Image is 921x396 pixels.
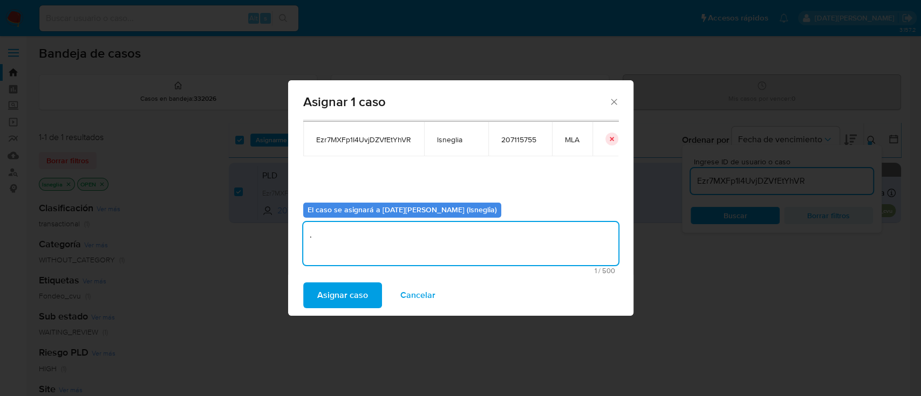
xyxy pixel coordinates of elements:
[303,222,618,265] textarea: .
[437,135,475,144] span: lsneglia
[605,133,618,145] button: icon-button
[386,282,449,308] button: Cancelar
[303,95,609,108] span: Asignar 1 caso
[288,80,633,316] div: assign-modal
[565,135,579,144] span: MLA
[609,96,618,106] button: Cerrar ventana
[308,204,497,215] b: El caso se asignará a [DATE][PERSON_NAME] (lsneglia)
[400,283,435,307] span: Cancelar
[303,282,382,308] button: Asignar caso
[316,135,411,144] span: Ezr7MXFp1I4UvjDZVfEtYhVR
[306,267,615,274] span: Máximo 500 caracteres
[501,135,539,144] span: 207115755
[317,283,368,307] span: Asignar caso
